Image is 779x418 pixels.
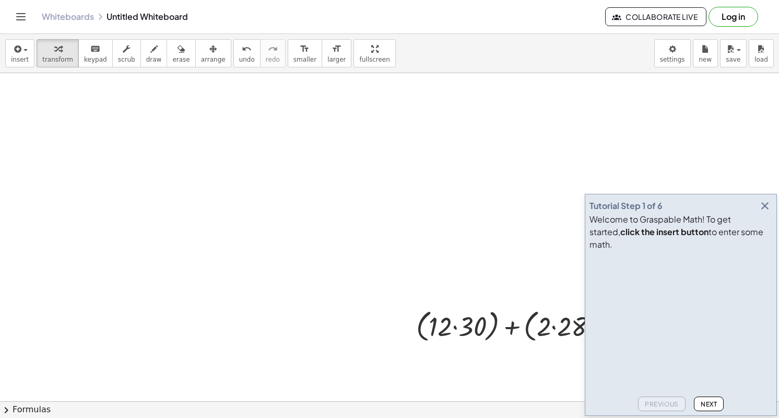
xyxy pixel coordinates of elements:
button: redoredo [260,39,286,67]
span: fullscreen [359,56,389,63]
div: Welcome to Graspable Math! To get started, to enter some math. [589,213,772,251]
button: undoundo [233,39,261,67]
b: click the insert button [620,226,709,237]
span: keypad [84,56,107,63]
button: Log in [709,7,758,27]
i: format_size [300,43,310,55]
button: Next [694,397,724,411]
span: load [754,56,768,63]
button: insert [5,39,34,67]
span: insert [11,56,29,63]
button: Toggle navigation [13,8,29,25]
span: arrange [201,56,226,63]
span: larger [327,56,346,63]
i: keyboard [90,43,100,55]
button: erase [167,39,195,67]
button: format_sizelarger [322,39,351,67]
button: format_sizesmaller [288,39,322,67]
span: Next [701,400,717,408]
a: Whiteboards [42,11,94,22]
span: new [699,56,712,63]
span: save [726,56,740,63]
div: Tutorial Step 1 of 6 [589,200,663,212]
span: scrub [118,56,135,63]
span: Collaborate Live [614,12,698,21]
button: transform [37,39,79,67]
span: smaller [293,56,316,63]
button: Collaborate Live [605,7,706,26]
button: load [749,39,774,67]
span: settings [660,56,685,63]
i: redo [268,43,278,55]
span: redo [266,56,280,63]
button: save [720,39,747,67]
button: settings [654,39,691,67]
button: arrange [195,39,231,67]
button: scrub [112,39,141,67]
button: fullscreen [353,39,395,67]
span: transform [42,56,73,63]
button: draw [140,39,168,67]
span: draw [146,56,162,63]
span: undo [239,56,255,63]
button: new [693,39,718,67]
button: keyboardkeypad [78,39,113,67]
i: format_size [332,43,341,55]
span: erase [172,56,190,63]
i: undo [242,43,252,55]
